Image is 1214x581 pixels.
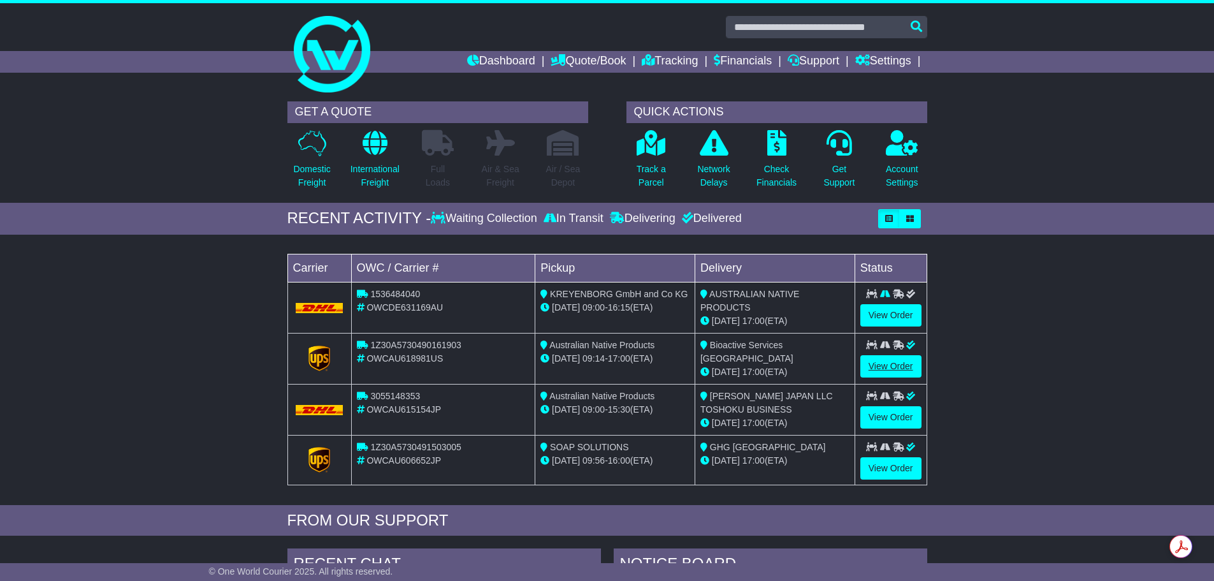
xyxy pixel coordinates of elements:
[742,316,765,326] span: 17:00
[700,416,849,430] div: (ETA)
[712,418,740,428] span: [DATE]
[482,163,519,189] p: Air & Sea Freight
[467,51,535,73] a: Dashboard
[287,209,431,228] div: RECENT ACTIVITY -
[855,254,927,282] td: Status
[546,163,581,189] p: Air / Sea Depot
[422,163,454,189] p: Full Loads
[366,455,441,466] span: OWCAU606652JP
[700,391,833,415] span: [PERSON_NAME] JAPAN LLC TOSHOKU BUSINESS
[540,301,690,314] div: - (ETA)
[742,455,765,466] span: 17:00
[540,454,690,467] div: - (ETA)
[608,404,630,415] span: 15:30
[756,129,797,196] a: CheckFinancials
[700,454,849,467] div: (ETA)
[287,254,351,282] td: Carrier
[287,101,588,123] div: GET A QUOTE
[366,404,441,415] span: OWCAU615154JP
[552,404,580,415] span: [DATE]
[788,51,839,73] a: Support
[608,455,630,466] span: 16:00
[756,163,797,189] p: Check Financials
[293,129,331,196] a: DomesticFreight
[209,566,393,577] span: © One World Courier 2025. All rights reserved.
[366,302,443,313] span: OWCDE631169AU
[540,352,690,365] div: - (ETA)
[550,289,688,299] span: KREYENBORG GmbH and Co KG
[287,511,927,530] div: FROM OUR SUPPORT
[293,163,330,189] p: Domestic Freight
[637,163,666,189] p: Track a Parcel
[350,129,400,196] a: InternationalFreight
[582,353,605,364] span: 09:14
[855,51,911,73] a: Settings
[860,406,921,429] a: View Order
[552,302,580,313] span: [DATE]
[712,367,740,377] span: [DATE]
[370,340,461,350] span: 1Z30A5730490161903
[308,447,330,473] img: GetCarrierServiceLogo
[582,455,605,466] span: 09:56
[308,346,330,371] img: GetCarrierServiceLogo
[697,129,730,196] a: NetworkDelays
[549,340,654,350] span: Australian Native Products
[370,289,420,299] span: 1536484040
[608,353,630,364] span: 17:00
[607,212,679,226] div: Delivering
[860,457,921,480] a: View Order
[296,303,343,313] img: DHL.png
[626,101,927,123] div: QUICK ACTIONS
[351,254,535,282] td: OWC / Carrier #
[550,442,628,452] span: SOAP SOLUTIONS
[679,212,742,226] div: Delivered
[370,391,420,401] span: 3055148353
[742,418,765,428] span: 17:00
[700,314,849,328] div: (ETA)
[885,129,919,196] a: AccountSettings
[742,367,765,377] span: 17:00
[860,304,921,327] a: View Order
[700,365,849,379] div: (ETA)
[551,51,626,73] a: Quote/Book
[642,51,698,73] a: Tracking
[700,289,799,313] span: AUSTRALIAN NATIVE PRODUCTS
[582,404,605,415] span: 09:00
[552,455,580,466] span: [DATE]
[712,455,740,466] span: [DATE]
[860,355,921,378] a: View Order
[714,51,772,73] a: Financials
[431,212,540,226] div: Waiting Collection
[552,353,580,364] span: [DATE]
[710,442,826,452] span: GHG [GEOGRAPHIC_DATA]
[549,391,654,401] span: Australian Native Products
[608,302,630,313] span: 16:15
[582,302,605,313] span: 09:00
[296,405,343,415] img: DHL.png
[700,340,793,364] span: Bioactive Services [GEOGRAPHIC_DATA]
[712,316,740,326] span: [DATE]
[823,129,855,196] a: GetSupport
[886,163,918,189] p: Account Settings
[540,212,607,226] div: In Transit
[695,254,855,282] td: Delivery
[540,403,690,416] div: - (ETA)
[350,163,400,189] p: International Freight
[823,163,855,189] p: Get Support
[370,442,461,452] span: 1Z30A5730491503005
[636,129,667,196] a: Track aParcel
[697,163,730,189] p: Network Delays
[535,254,695,282] td: Pickup
[366,353,443,364] span: OWCAU618981US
